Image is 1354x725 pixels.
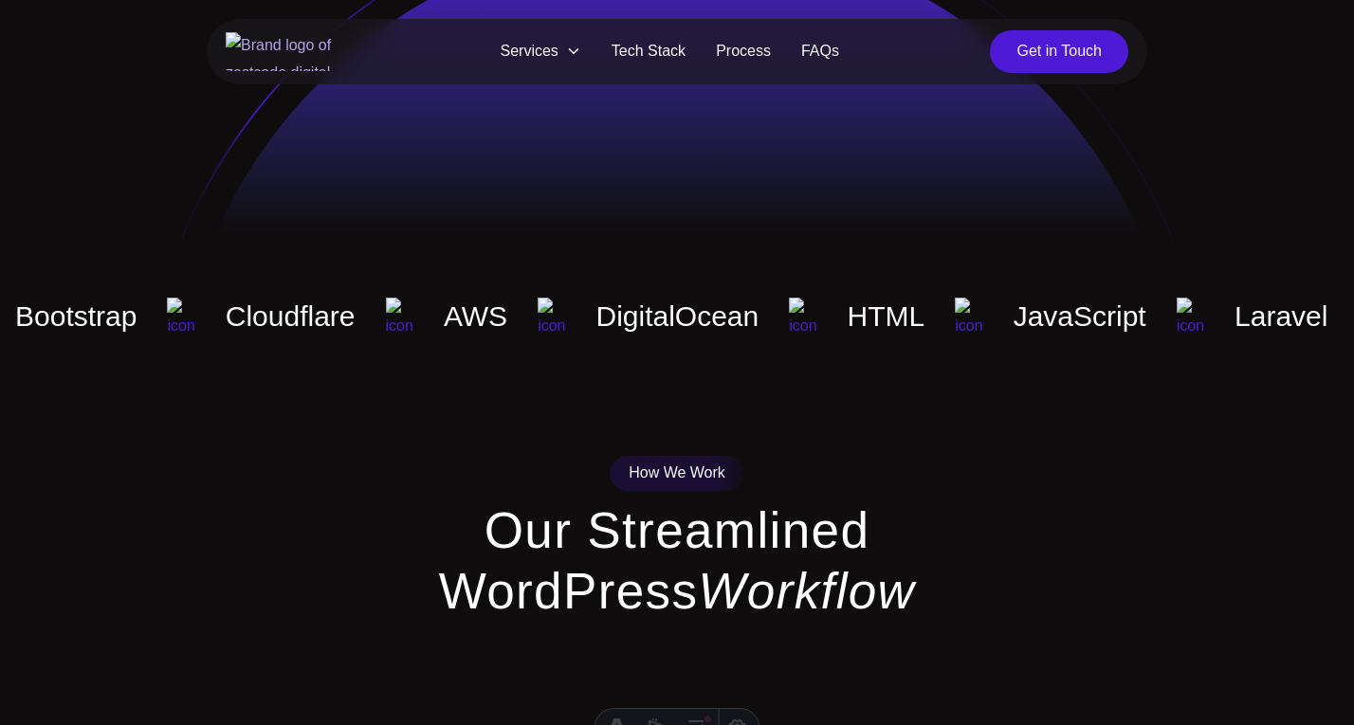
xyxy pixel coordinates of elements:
[485,34,596,69] span: Services
[586,299,749,333] div: DigitalOcean
[1224,299,1317,333] div: Laravel
[157,297,185,335] img: icon
[1235,220,1275,264] img: icon
[375,297,403,335] img: icon
[945,297,973,335] img: icon
[527,297,555,335] img: icon
[698,563,915,619] strong: Workflow
[610,456,744,491] div: How We Work
[358,500,996,622] h2: Our Streamlined WordPress
[786,34,854,69] a: FAQs
[97,175,137,220] img: icon
[1166,297,1194,335] img: icon
[701,34,786,69] a: Process
[990,30,1128,73] a: Get in Touch
[779,297,807,335] img: icon
[226,32,349,71] img: Brand logo of zestcode digital
[151,77,192,121] img: icon
[1003,299,1136,333] div: JavaScript
[1188,118,1229,162] img: icon
[433,299,497,333] div: AWS
[596,34,701,69] a: Tech Stack
[215,299,345,333] div: Cloudflare
[837,299,915,333] div: HTML
[5,299,126,333] div: Bootstrap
